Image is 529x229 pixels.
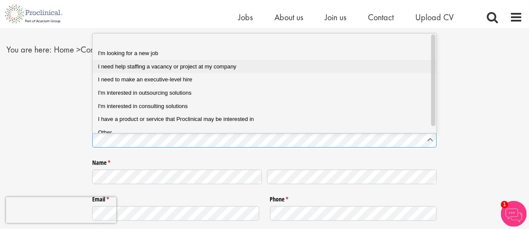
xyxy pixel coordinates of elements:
[92,192,259,204] label: Email
[92,155,437,167] legend: Name
[274,12,303,23] a: About us
[98,63,236,70] span: I need help staffing a vacancy or project at my company
[368,12,394,23] a: Contact
[98,50,159,56] span: I'm looking for a new job
[501,201,508,208] span: 1
[6,197,116,223] iframe: reCAPTCHA
[98,90,192,96] span: I'm interested in outsourcing solutions
[98,129,112,136] span: Other
[92,170,262,184] input: First
[238,12,253,23] a: Jobs
[325,12,346,23] a: Join us
[76,44,81,55] span: >
[6,44,52,55] span: You are here:
[501,201,527,227] img: Chatbot
[267,170,437,184] input: Last
[415,12,454,23] a: Upload CV
[54,44,106,55] span: Contact
[270,192,437,204] label: Phone
[98,116,254,122] span: I have a product or service that Proclinical may be interested in
[98,76,193,83] span: I need to make an executive-level hire
[54,44,74,55] a: breadcrumb link to Home
[98,103,188,109] span: I'm interested in consulting solutions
